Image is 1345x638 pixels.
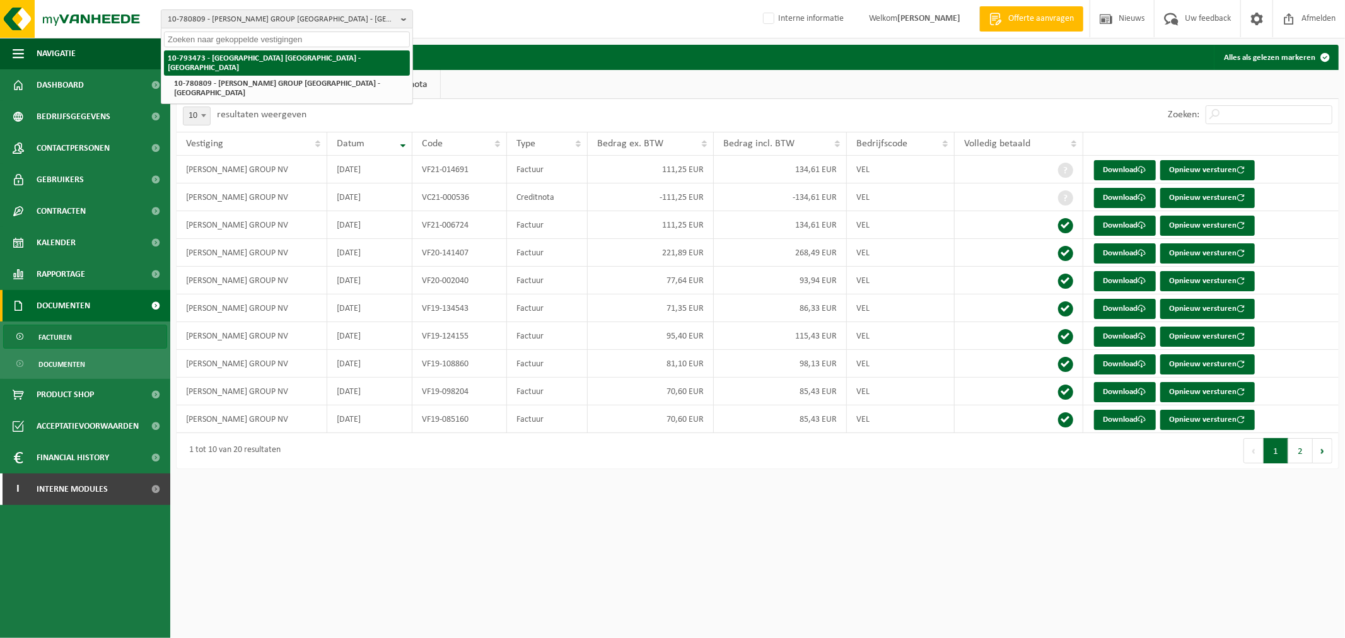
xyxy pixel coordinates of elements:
[760,9,844,28] label: Interne informatie
[588,211,714,239] td: 111,25 EUR
[183,107,210,125] span: 10
[177,378,327,405] td: [PERSON_NAME] GROUP NV
[856,139,907,149] span: Bedrijfscode
[1288,438,1313,463] button: 2
[588,322,714,350] td: 95,40 EUR
[412,322,506,350] td: VF19-124155
[37,132,110,164] span: Contactpersonen
[1094,160,1156,180] a: Download
[588,156,714,183] td: 111,25 EUR
[1094,410,1156,430] a: Download
[1313,438,1332,463] button: Next
[177,239,327,267] td: [PERSON_NAME] GROUP NV
[422,139,443,149] span: Code
[37,379,94,410] span: Product Shop
[412,211,506,239] td: VF21-006724
[37,195,86,227] span: Contracten
[1243,438,1264,463] button: Previous
[979,6,1083,32] a: Offerte aanvragen
[327,211,412,239] td: [DATE]
[412,239,506,267] td: VF20-141407
[164,32,410,47] input: Zoeken naar gekoppelde vestigingen
[37,410,139,442] span: Acceptatievoorwaarden
[37,258,85,290] span: Rapportage
[588,183,714,211] td: -111,25 EUR
[1094,188,1156,208] a: Download
[177,211,327,239] td: [PERSON_NAME] GROUP NV
[327,405,412,433] td: [DATE]
[847,322,954,350] td: VEL
[847,239,954,267] td: VEL
[507,156,588,183] td: Factuur
[37,442,109,473] span: Financial History
[507,211,588,239] td: Factuur
[1160,299,1255,319] button: Opnieuw versturen
[723,139,795,149] span: Bedrag incl. BTW
[13,473,24,505] span: I
[507,405,588,433] td: Factuur
[37,290,90,322] span: Documenten
[412,183,506,211] td: VC21-000536
[1168,110,1199,120] label: Zoeken:
[714,267,847,294] td: 93,94 EUR
[507,322,588,350] td: Factuur
[327,322,412,350] td: [DATE]
[186,139,223,149] span: Vestiging
[847,211,954,239] td: VEL
[588,378,714,405] td: 70,60 EUR
[507,267,588,294] td: Factuur
[588,267,714,294] td: 77,64 EUR
[327,239,412,267] td: [DATE]
[327,350,412,378] td: [DATE]
[327,183,412,211] td: [DATE]
[714,211,847,239] td: 134,61 EUR
[3,352,167,376] a: Documenten
[38,325,72,349] span: Facturen
[1160,327,1255,347] button: Opnieuw versturen
[1160,216,1255,236] button: Opnieuw versturen
[507,183,588,211] td: Creditnota
[1264,438,1288,463] button: 1
[1005,13,1077,25] span: Offerte aanvragen
[168,54,361,72] strong: 10-793473 - [GEOGRAPHIC_DATA] [GEOGRAPHIC_DATA] - [GEOGRAPHIC_DATA]
[327,267,412,294] td: [DATE]
[37,69,84,101] span: Dashboard
[964,139,1030,149] span: Volledig betaald
[847,350,954,378] td: VEL
[412,156,506,183] td: VF21-014691
[177,294,327,322] td: [PERSON_NAME] GROUP NV
[37,164,84,195] span: Gebruikers
[714,239,847,267] td: 268,49 EUR
[37,473,108,505] span: Interne modules
[412,267,506,294] td: VF20-002040
[847,267,954,294] td: VEL
[588,405,714,433] td: 70,60 EUR
[1160,410,1255,430] button: Opnieuw versturen
[507,378,588,405] td: Factuur
[174,79,380,97] strong: 10-780809 - [PERSON_NAME] GROUP [GEOGRAPHIC_DATA] - [GEOGRAPHIC_DATA]
[161,9,413,28] button: 10-780809 - [PERSON_NAME] GROUP [GEOGRAPHIC_DATA] - [GEOGRAPHIC_DATA]
[714,405,847,433] td: 85,43 EUR
[1094,382,1156,402] a: Download
[183,107,211,125] span: 10
[714,378,847,405] td: 85,43 EUR
[1094,271,1156,291] a: Download
[37,227,76,258] span: Kalender
[507,294,588,322] td: Factuur
[177,267,327,294] td: [PERSON_NAME] GROUP NV
[588,350,714,378] td: 81,10 EUR
[183,439,281,462] div: 1 tot 10 van 20 resultaten
[897,14,960,23] strong: [PERSON_NAME]
[847,183,954,211] td: VEL
[597,139,663,149] span: Bedrag ex. BTW
[516,139,535,149] span: Type
[412,378,506,405] td: VF19-098204
[327,294,412,322] td: [DATE]
[38,352,85,376] span: Documenten
[177,156,327,183] td: [PERSON_NAME] GROUP NV
[714,183,847,211] td: -134,61 EUR
[177,322,327,350] td: [PERSON_NAME] GROUP NV
[1160,354,1255,374] button: Opnieuw versturen
[37,101,110,132] span: Bedrijfsgegevens
[1160,160,1255,180] button: Opnieuw versturen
